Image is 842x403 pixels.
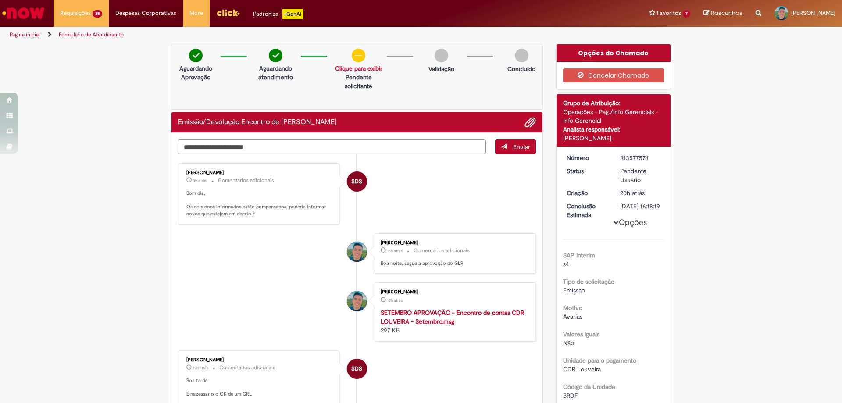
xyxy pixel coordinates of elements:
[620,189,661,197] div: 29/09/2025 15:08:10
[387,248,403,253] span: 15h atrás
[178,139,486,154] textarea: Digite sua mensagem aqui...
[351,171,362,192] span: SDS
[507,64,535,73] p: Concluído
[186,357,332,363] div: [PERSON_NAME]
[620,189,645,197] time: 29/09/2025 15:08:10
[347,291,367,311] div: Sostenys Campos Souza
[563,134,664,143] div: [PERSON_NAME]
[219,364,275,371] small: Comentários adicionais
[563,392,578,399] span: BRDF
[282,9,303,19] p: +GenAi
[218,177,274,184] small: Comentários adicionais
[791,9,835,17] span: [PERSON_NAME]
[216,6,240,19] img: click_logo_yellow_360x200.png
[428,64,454,73] p: Validação
[186,377,332,398] p: Boa tarde, É necessario o OK de um GRL
[414,247,470,254] small: Comentários adicionais
[1,4,46,22] img: ServiceNow
[60,9,91,18] span: Requisições
[193,365,208,371] time: 29/09/2025 15:49:55
[193,178,207,183] span: 3h atrás
[620,189,645,197] span: 20h atrás
[563,365,601,373] span: CDR Louveira
[563,357,636,364] b: Unidade para o pagamento
[381,289,527,295] div: [PERSON_NAME]
[563,125,664,134] div: Analista responsável:
[515,49,528,62] img: img-circle-grey.png
[703,9,742,18] a: Rascunhos
[93,10,102,18] span: 35
[351,358,362,379] span: SDS
[563,99,664,107] div: Grupo de Atribuição:
[255,64,296,82] p: Aguardando atendimento
[335,73,382,90] p: Pendente solicitante
[387,248,403,253] time: 29/09/2025 20:14:45
[193,178,207,183] time: 30/09/2025 08:08:34
[59,31,124,38] a: Formulário de Atendimento
[495,139,536,154] button: Enviar
[563,304,582,312] b: Motivo
[560,167,614,175] dt: Status
[352,49,365,62] img: circle-minus.png
[563,330,599,338] b: Valores Iguais
[381,240,527,246] div: [PERSON_NAME]
[186,170,332,175] div: [PERSON_NAME]
[175,64,216,82] p: Aguardando Aprovação
[193,365,208,371] span: 19h atrás
[620,167,661,184] div: Pendente Usuário
[620,202,661,210] div: [DATE] 16:18:19
[381,260,527,267] p: Boa noite, segue a aprovação do GLR
[563,251,595,259] b: SAP Interim
[387,298,403,303] time: 29/09/2025 20:14:34
[560,202,614,219] dt: Conclusão Estimada
[563,383,615,391] b: Código da Unidade
[563,313,582,321] span: Avarias
[513,143,530,151] span: Enviar
[115,9,176,18] span: Despesas Corporativas
[560,189,614,197] dt: Criação
[347,359,367,379] div: Sabrina Da Silva Oliveira
[563,339,574,347] span: Não
[269,49,282,62] img: check-circle-green.png
[381,308,527,335] div: 297 KB
[347,242,367,262] div: Sostenys Campos Souza
[563,107,664,125] div: Operações - Pag./Info Gerenciais - Info Gerencial
[563,278,614,285] b: Tipo de solicitação
[178,118,337,126] h2: Emissão/Devolução Encontro de Contas Fornecedor Histórico de tíquete
[557,44,671,62] div: Opções do Chamado
[347,171,367,192] div: Sabrina Da Silva Oliveira
[186,190,332,218] p: Bom dia, Os dois docs informados estão compensados, poderia informar novos que estejam em aberto ?
[620,153,661,162] div: R13577574
[253,9,303,19] div: Padroniza
[711,9,742,17] span: Rascunhos
[189,49,203,62] img: check-circle-green.png
[10,31,40,38] a: Página inicial
[189,9,203,18] span: More
[381,309,524,325] a: SETEMBRO APROVAÇÃO - Encontro de contas CDR LOUVEIRA - Setembro.msg
[563,286,585,294] span: Emissão
[435,49,448,62] img: img-circle-grey.png
[657,9,681,18] span: Favoritos
[683,10,690,18] span: 7
[563,260,569,268] span: s4
[524,117,536,128] button: Adicionar anexos
[335,64,382,72] a: Clique para exibir
[563,68,664,82] button: Cancelar Chamado
[7,27,555,43] ul: Trilhas de página
[560,153,614,162] dt: Número
[387,298,403,303] span: 15h atrás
